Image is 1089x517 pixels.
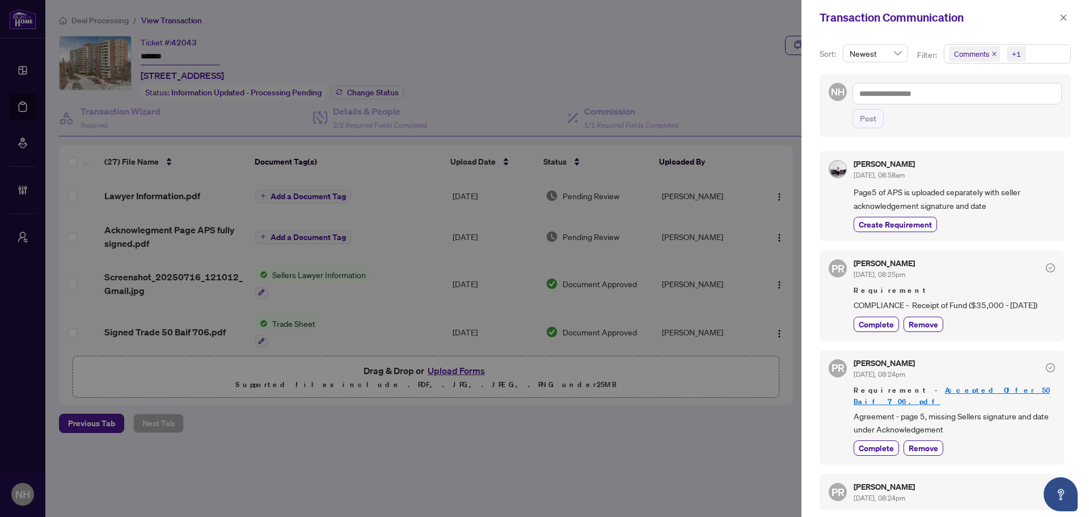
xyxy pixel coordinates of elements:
p: Filter: [917,49,939,61]
button: Remove [904,317,943,332]
span: Comments [949,46,1000,62]
span: close [991,51,997,57]
span: Page5 of APS is uploaded separately with seller acknowledgement signature and date [854,186,1055,212]
a: Accepted Offer 50 Baif 706.pdf [854,385,1050,406]
button: Open asap [1044,477,1078,511]
div: Transaction Communication [820,9,1056,26]
h5: [PERSON_NAME] [854,483,915,491]
span: Create Requirement [859,218,932,230]
span: PR [831,260,845,276]
button: Remove [904,440,943,456]
img: Profile Icon [829,161,846,178]
span: check-circle [1046,363,1055,372]
span: NH [831,85,845,99]
span: close [1060,14,1067,22]
div: +1 [1012,48,1021,60]
span: Newest [850,45,901,62]
button: Create Requirement [854,217,937,232]
span: Remove [909,318,938,330]
span: PR [831,484,845,500]
span: PR [831,360,845,376]
h5: [PERSON_NAME] [854,160,915,168]
h5: [PERSON_NAME] [854,359,915,367]
span: Complete [859,442,894,454]
button: Post [852,109,884,128]
span: Requirement - [854,385,1055,407]
span: Requirement [854,285,1055,296]
span: [DATE], 08:25pm [854,270,905,279]
span: [DATE], 08:24pm [854,494,905,502]
h5: [PERSON_NAME] [854,259,915,267]
span: [DATE], 08:24pm [854,370,905,379]
span: Complete [859,318,894,330]
span: COMPLIANCE - Receipt of Fund ($35,000 - [DATE]) [854,299,1055,312]
span: check-circle [1046,263,1055,272]
p: Sort: [820,48,838,60]
button: Complete [854,440,899,456]
button: Complete [854,317,899,332]
span: [DATE], 08:58am [854,171,905,179]
span: Remove [909,442,938,454]
span: Comments [954,48,989,60]
span: Agreement - page 5, missing Sellers signature and date under Acknowledgement [854,410,1055,436]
